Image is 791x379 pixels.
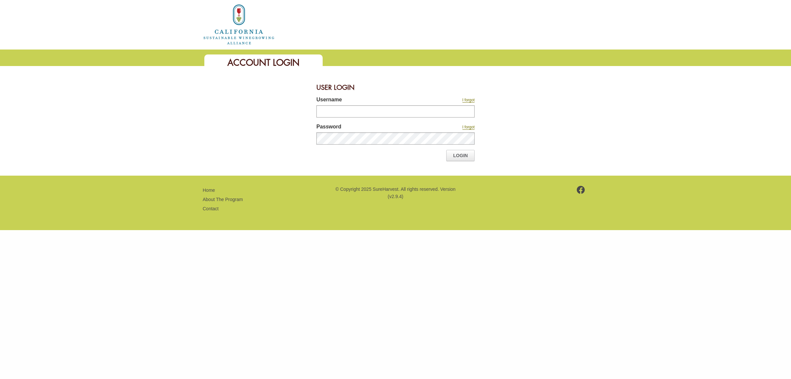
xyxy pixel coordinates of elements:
a: I forgot [462,125,475,130]
a: Login [446,150,475,161]
img: logo_cswa2x.png [203,3,275,46]
span: Account Login [227,57,300,68]
div: User Login [316,79,475,96]
p: © Copyright 2025 SureHarvest. All rights reserved. Version (v2.9.4) [335,186,456,200]
img: footer-facebook.png [577,186,585,194]
label: Password [316,123,419,132]
a: Home [203,21,275,27]
a: About The Program [203,197,243,202]
label: Username [316,96,419,105]
a: Home [203,188,215,193]
a: Contact [203,206,219,211]
a: I forgot [462,98,475,103]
